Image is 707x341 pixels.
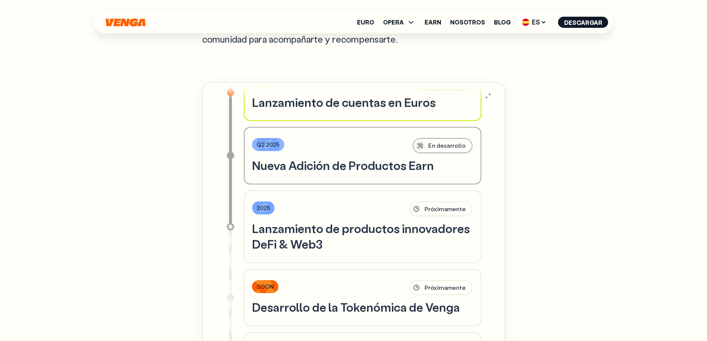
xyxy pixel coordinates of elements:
span: OPERA [383,19,404,25]
svg: Inicio [105,18,147,27]
div: En desarrollo [412,137,473,154]
img: flag-es [522,19,530,26]
div: Próximamente [408,279,473,296]
a: Nosotros [450,19,485,25]
a: Blog [494,19,511,25]
div: Próximamente [408,201,473,217]
h3: Lanzamiento de productos innovadores DeFi & Web3 [252,221,473,252]
h3: Lanzamiento de cuentas en Euros [252,95,473,110]
h3: Desarrollo de la Tokenómica de Venga [252,299,473,315]
span: ES [520,16,549,28]
p: Echa un vistazo a lo que viene. Y sí, algo especial está en camino: un token de Venga impulsado p... [202,10,505,45]
div: SOON [252,280,279,293]
a: Earn [425,19,441,25]
div: Q2 2025 [252,138,284,151]
div: 2025 [252,201,275,214]
button: Descargar [558,17,608,28]
a: Euro [357,19,374,25]
h3: Nueva Adición de Productos Earn [252,158,473,173]
span: OPERA [383,18,416,27]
